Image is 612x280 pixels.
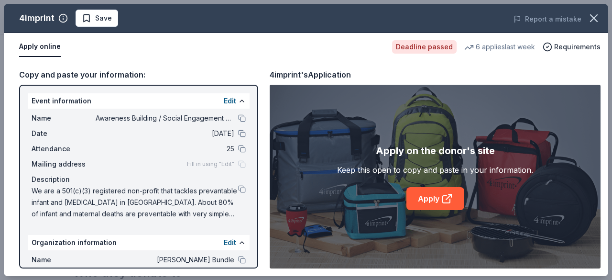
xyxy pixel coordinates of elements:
div: Apply on the donor's site [376,143,495,158]
span: Name [32,254,96,266]
button: Report a mistake [514,13,581,25]
div: Description [32,174,246,185]
span: 25 [96,143,234,155]
span: Save [95,12,112,24]
button: Save [76,10,118,27]
div: Organization information [28,235,250,250]
span: Attendance [32,143,96,155]
button: Edit [224,237,236,248]
span: [PERSON_NAME] Bundle [96,254,234,266]
span: Mailing address [32,158,96,170]
span: Fill in using "Edit" [187,160,234,168]
button: Requirements [543,41,601,53]
span: Awareness Building / Social Engagement Event [96,112,234,124]
div: Keep this open to copy and paste in your information. [337,164,533,176]
span: Date [32,128,96,139]
button: Edit [224,95,236,107]
div: 4imprint's Application [270,68,351,81]
div: Deadline passed [392,40,457,54]
div: Copy and paste your information: [19,68,258,81]
div: Event information [28,93,250,109]
div: 4imprint [19,11,55,26]
span: [DATE] [96,128,234,139]
button: Apply online [19,37,61,57]
a: Apply [406,187,464,210]
span: Requirements [554,41,601,53]
span: We are a 501(c)(3) registered non-profit that tackles prevantable infant and [MEDICAL_DATA] in [G... [32,185,238,220]
span: Name [32,112,96,124]
div: 6 applies last week [464,41,535,53]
